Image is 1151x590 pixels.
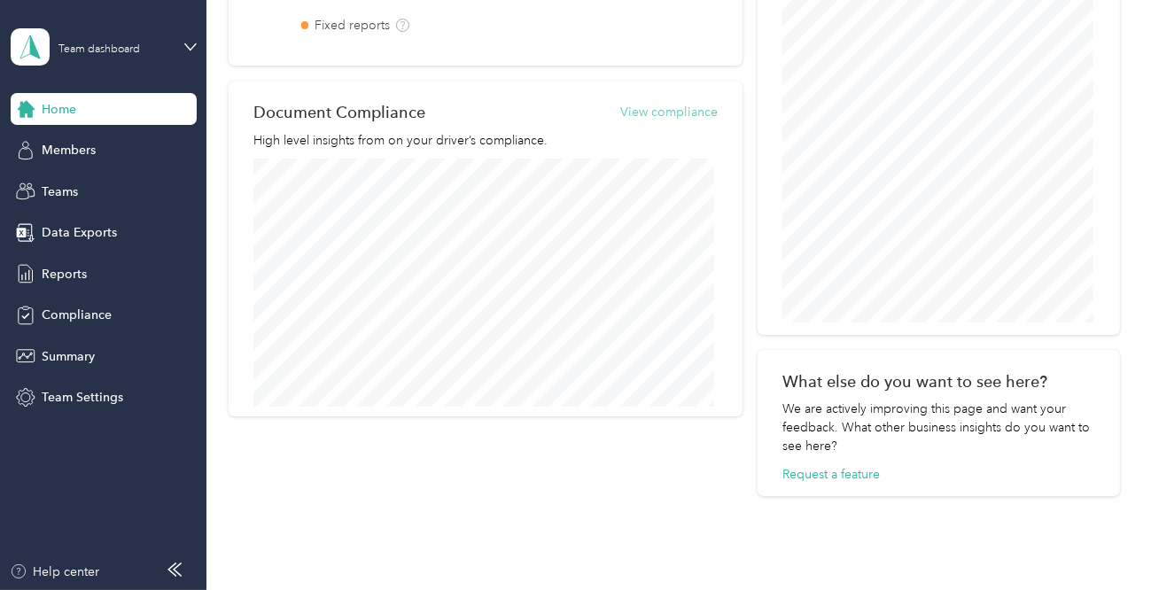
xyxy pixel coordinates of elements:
[253,103,425,121] h2: Document Compliance
[42,347,95,366] span: Summary
[10,563,100,581] button: Help center
[42,265,87,283] span: Reports
[42,388,123,407] span: Team Settings
[1052,491,1151,590] iframe: Everlance-gr Chat Button Frame
[42,306,112,324] span: Compliance
[782,465,880,484] button: Request a feature
[42,182,78,201] span: Teams
[42,100,76,119] span: Home
[58,44,140,55] div: Team dashboard
[782,400,1095,455] div: We are actively improving this page and want your feedback. What other business insights do you w...
[782,372,1095,391] div: What else do you want to see here?
[253,131,718,150] p: High level insights from on your driver’s compliance.
[315,16,390,35] label: Fixed reports
[620,103,718,121] button: View compliance
[42,141,96,159] span: Members
[42,223,117,242] span: Data Exports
